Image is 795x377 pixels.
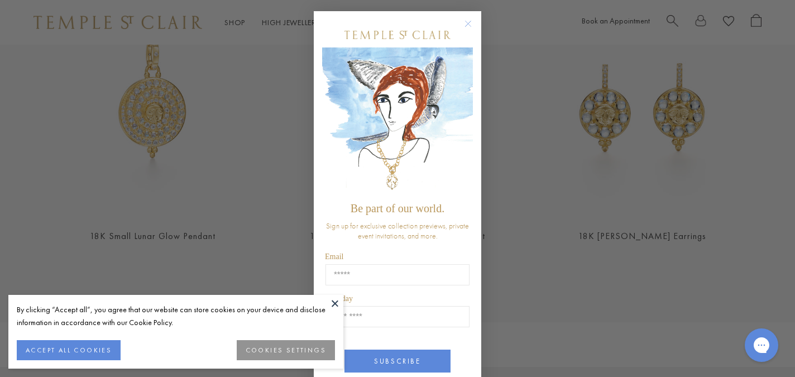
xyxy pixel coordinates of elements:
[237,340,335,360] button: COOKIES SETTINGS
[325,252,343,261] span: Email
[467,22,481,36] button: Close dialog
[322,47,473,197] img: c4a9eb12-d91a-4d4a-8ee0-386386f4f338.jpeg
[17,340,121,360] button: ACCEPT ALL COOKIES
[325,264,470,285] input: Email
[344,350,451,373] button: SUBSCRIBE
[351,202,444,214] span: Be part of our world.
[17,303,335,329] div: By clicking “Accept all”, you agree that our website can store cookies on your device and disclos...
[739,324,784,366] iframe: Gorgias live chat messenger
[326,221,469,241] span: Sign up for exclusive collection previews, private event invitations, and more.
[344,31,451,39] img: Temple St. Clair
